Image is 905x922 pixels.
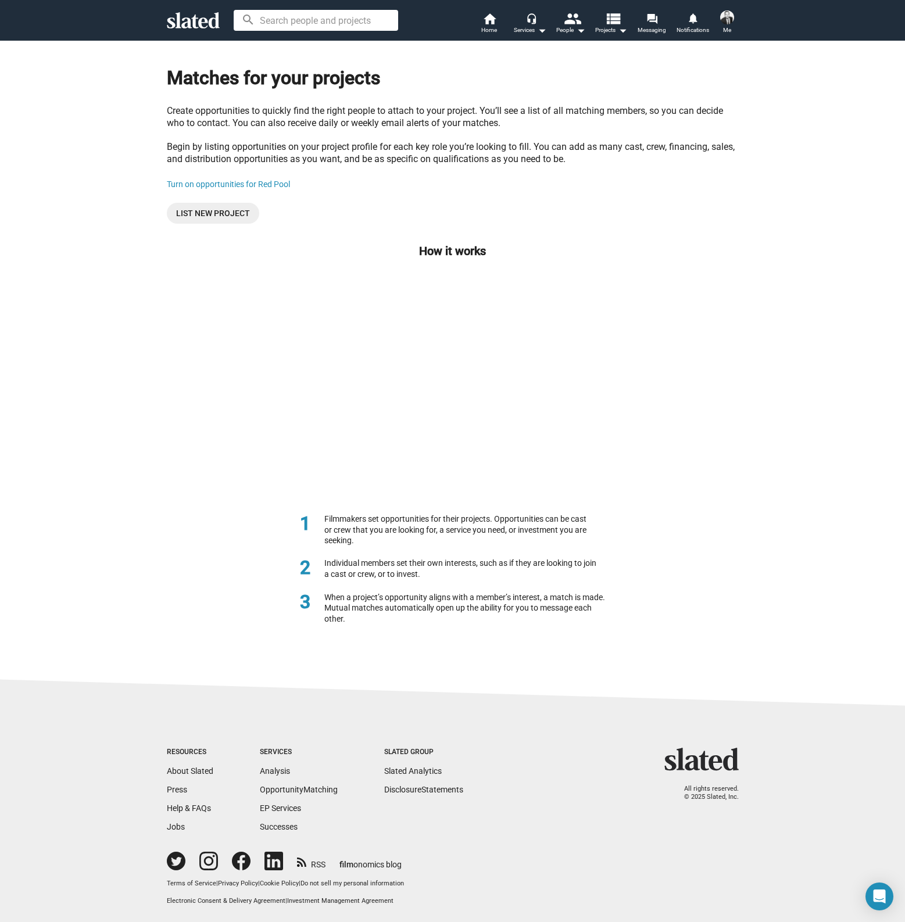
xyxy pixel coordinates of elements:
a: DisclosureStatements [384,785,463,794]
a: EP Services [260,803,301,813]
p: Individual members set their own interests, such as if they are looking to join a cast or crew, o... [324,558,605,580]
img: Jose Velazquez [720,10,734,24]
h2: How it works [167,242,739,259]
span: | [299,880,301,887]
span: | [258,880,260,887]
a: Analysis [260,766,290,776]
span: Me [723,23,731,37]
p: Create opportunities to quickly find the right people to attach to your project. You’ll see a lis... [167,105,739,130]
span: film [339,860,353,869]
a: Press [167,785,187,794]
a: Terms of Service [167,880,216,887]
div: Resources [167,748,213,757]
a: Jobs [167,822,185,831]
a: filmonomics blog [339,850,402,870]
a: Cookie Policy [260,880,299,887]
span: 3 [300,590,310,625]
h1: Matches for your projects [167,66,739,91]
p: All rights reserved. © 2025 Slated, Inc. [672,785,739,802]
button: People [550,12,591,37]
button: Jose VelazquezMe [713,8,741,38]
p: Filmmakers set opportunities for their projects. Opportunities can be cast or crew that you are l... [324,514,605,546]
span: | [285,897,287,905]
a: Slated Analytics [384,766,442,776]
mat-icon: forum [646,13,657,24]
mat-icon: home [482,12,496,26]
span: Notifications [677,23,709,37]
span: 1 [300,511,310,546]
a: OpportunityMatching [260,785,338,794]
mat-icon: notifications [687,12,698,23]
a: Privacy Policy [218,880,258,887]
div: Services [260,748,338,757]
mat-icon: arrow_drop_down [616,23,629,37]
span: 2 [300,555,310,580]
button: Do not sell my personal information [301,880,404,888]
div: Open Intercom Messenger [865,882,893,910]
a: Investment Management Agreement [287,897,394,905]
a: Click to open project profile page opportunities tab [167,180,290,189]
span: List New Project [176,203,250,224]
div: Slated Group [384,748,463,757]
a: Home [469,12,510,37]
span: Projects [595,23,627,37]
button: Projects [591,12,632,37]
div: Services [514,23,546,37]
a: Messaging [632,12,673,37]
span: | [216,880,218,887]
span: Messaging [638,23,666,37]
mat-icon: view_list [604,10,621,27]
p: When a project’s opportunity aligns with a member’s interest, a match is made. Mutual matches aut... [324,592,605,625]
a: Help & FAQs [167,803,211,813]
a: Successes [260,822,298,831]
span: Home [481,23,497,37]
mat-icon: headset_mic [526,13,536,23]
div: People [556,23,585,37]
mat-icon: arrow_drop_down [535,23,549,37]
a: RSS [297,852,325,870]
p: Begin by listing opportunities on your project profile for each key role you’re looking to fill. ... [167,141,739,166]
a: List new project [167,203,259,224]
a: Electronic Consent & Delivery Agreement [167,897,285,905]
input: Search people and projects [234,10,398,31]
a: About Slated [167,766,213,776]
mat-icon: arrow_drop_down [574,23,588,37]
button: Services [510,12,550,37]
mat-icon: people [563,10,580,27]
a: Notifications [673,12,713,37]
